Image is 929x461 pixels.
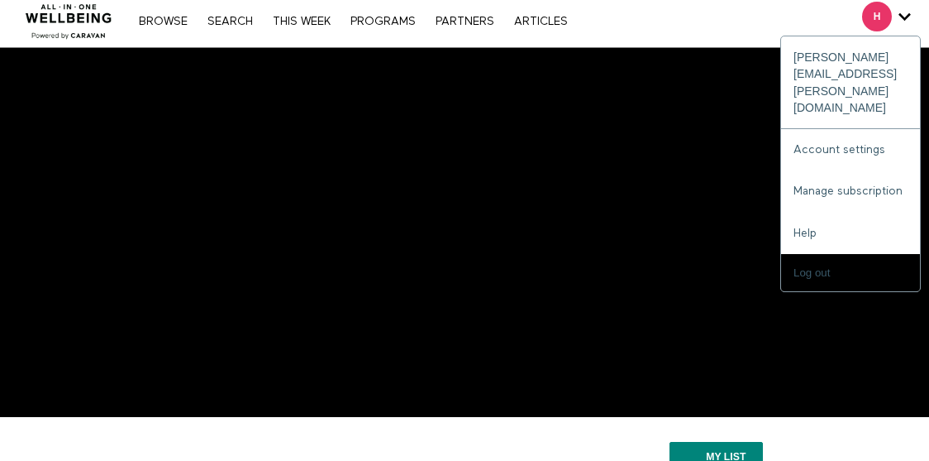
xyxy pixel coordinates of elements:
a: Help [781,213,920,254]
a: PROGRAMS [342,16,424,27]
a: PARTNERS [427,16,503,27]
a: Manage subscription [781,170,920,212]
input: Log out [781,254,920,291]
a: Account settings [781,129,920,170]
a: THIS WEEK [264,16,339,27]
nav: Primary [131,12,575,29]
div: [PERSON_NAME][EMAIL_ADDRESS][PERSON_NAME][DOMAIN_NAME] [781,36,920,129]
a: Search [199,16,261,27]
a: ARTICLES [506,16,576,27]
a: Browse [131,16,196,27]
